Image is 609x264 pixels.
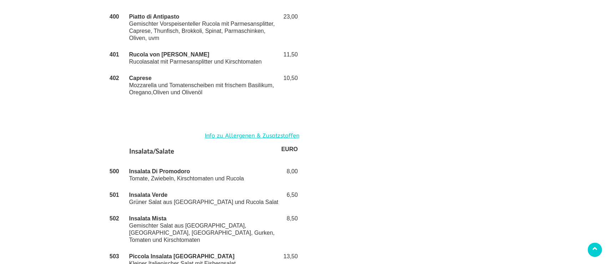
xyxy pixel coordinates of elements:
[280,70,299,101] td: 10,50
[110,168,119,174] strong: 500
[129,168,190,174] strong: Insalata Di Promodoro
[280,187,299,210] td: 6,50
[129,51,209,58] strong: Rucola von [PERSON_NAME]
[280,210,299,248] td: 8,50
[110,14,119,20] strong: 400
[128,187,280,210] td: Grüner Salat aus [GEOGRAPHIC_DATA] und Rucola Salat
[110,192,119,198] strong: 501
[128,9,280,46] td: Gemischter Vorspeisenteller Rucola mit Parmesansplitter, Caprese, Thunfisch, Brokkoli, Spinat, Pa...
[110,215,119,221] strong: 502
[110,51,119,58] strong: 401
[128,210,280,248] td: Gemischter Salat aus [GEOGRAPHIC_DATA], [GEOGRAPHIC_DATA], [GEOGRAPHIC_DATA], Gurken, Tomaten und...
[280,46,299,70] td: 11,50
[281,146,298,152] strong: EURO
[128,46,280,70] td: Rucolasalat mit Parmesansplitter und Kirschtomaten
[129,75,152,81] strong: Caprese
[110,75,119,81] strong: 402
[129,215,167,221] strong: Insalata Mista
[129,146,279,159] h4: Insalata/Salate
[128,163,280,187] td: Tomate, Zwiebeln, Kirschtomaten und Rucola
[110,253,119,259] strong: 503
[129,192,168,198] strong: Insalata Verde
[129,14,179,20] strong: Piatto di Antipasto
[128,70,280,101] td: Mozzarella und Tomatenscheiben mit frischem Basilikum, Oregano,Oliven und Olivenöl
[205,131,299,141] a: Info zu Allergenen & Zusatzstoffen
[129,253,234,259] strong: Piccola Insalata [GEOGRAPHIC_DATA]
[280,9,299,46] td: 23,00
[280,163,299,187] td: 8,00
